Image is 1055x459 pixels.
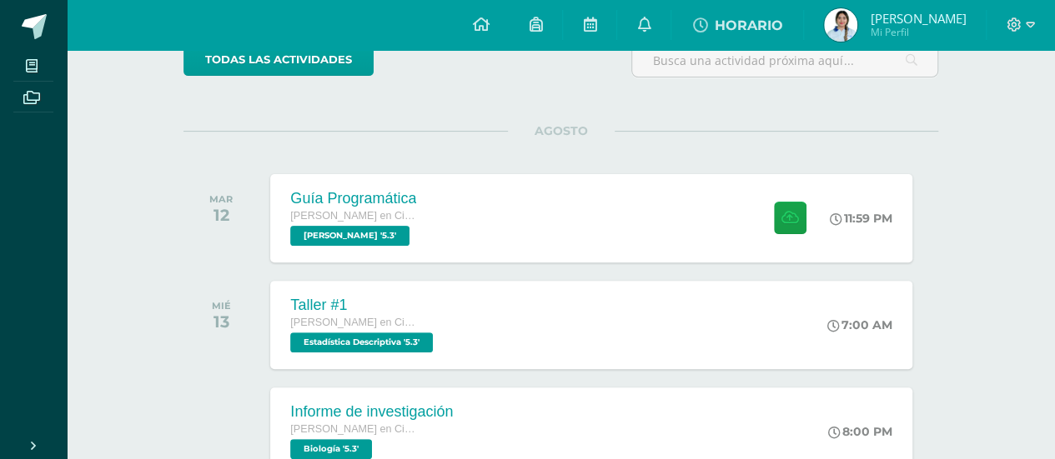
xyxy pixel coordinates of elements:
[824,8,857,42] img: 7fcd83b8b6ecf89edfcbadf28cd3f00e.png
[290,297,437,314] div: Taller #1
[714,17,782,33] span: HORARIO
[290,439,372,459] span: Biología '5.3'
[290,190,416,207] div: Guía Programática
[290,423,415,435] span: [PERSON_NAME] en Ciencias y Letras
[290,317,415,328] span: [PERSON_NAME] en Ciencias y Letras
[830,211,892,226] div: 11:59 PM
[209,205,233,225] div: 12
[632,44,937,77] input: Busca una actividad próxima aquí...
[212,312,231,332] div: 13
[508,123,615,138] span: AGOSTO
[209,193,233,205] div: MAR
[828,424,892,439] div: 8:00 PM
[290,403,453,421] div: Informe de investigación
[290,226,409,246] span: PEREL '5.3'
[183,43,374,76] a: todas las Actividades
[827,317,892,332] div: 7:00 AM
[870,10,966,27] span: [PERSON_NAME]
[212,300,231,312] div: MIÉ
[870,25,966,39] span: Mi Perfil
[290,210,415,222] span: [PERSON_NAME] en Ciencias y Letras
[290,332,433,352] span: Estadística Descriptiva '5.3'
